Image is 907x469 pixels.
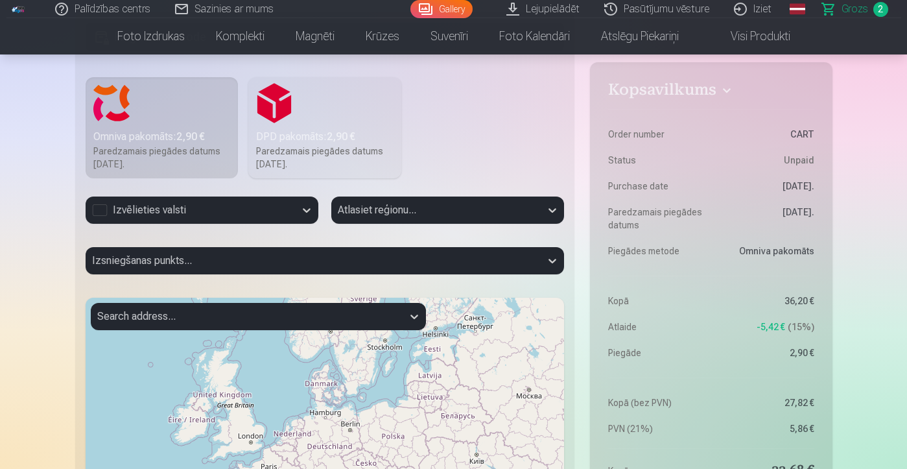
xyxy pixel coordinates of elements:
[718,295,814,307] dd: 36,20 €
[718,396,814,409] dd: 27,82 €
[608,206,705,232] dt: Paredzamais piegādes datums
[718,128,814,141] dd: CART
[608,396,705,409] dt: Kopā (bez PVN)
[585,18,694,54] a: Atslēgu piekariņi
[608,154,705,167] dt: Status
[93,129,231,145] div: Omniva pakomāts :
[256,145,394,171] div: Paredzamais piegādes datums [DATE].
[694,18,806,54] a: Visi produkti
[12,5,26,13] img: /fa1
[350,18,415,54] a: Krūzes
[102,18,200,54] a: Foto izdrukas
[718,346,814,359] dd: 2,90 €
[718,180,814,193] dd: [DATE].
[784,154,814,167] span: Unpaid
[718,206,814,232] dd: [DATE].
[176,130,205,143] b: 2,90 €
[484,18,585,54] a: Foto kalendāri
[757,320,785,333] span: -5,42 €
[608,320,705,333] dt: Atlaide
[327,130,355,143] b: 2,90 €
[200,18,280,54] a: Komplekti
[608,245,705,258] dt: Piegādes metode
[92,202,289,218] div: Izvēlieties valsti
[608,128,705,141] dt: Order number
[608,180,705,193] dt: Purchase date
[842,1,868,17] span: Grozs
[608,422,705,435] dt: PVN (21%)
[718,422,814,435] dd: 5,86 €
[608,346,705,359] dt: Piegāde
[415,18,484,54] a: Suvenīri
[280,18,350,54] a: Magnēti
[718,245,814,258] dd: Omniva pakomāts
[608,80,814,104] button: Kopsavilkums
[93,145,231,171] div: Paredzamais piegādes datums [DATE].
[256,129,394,145] div: DPD pakomāts :
[873,2,888,17] span: 2
[608,295,705,307] dt: Kopā
[788,320,814,333] span: 15 %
